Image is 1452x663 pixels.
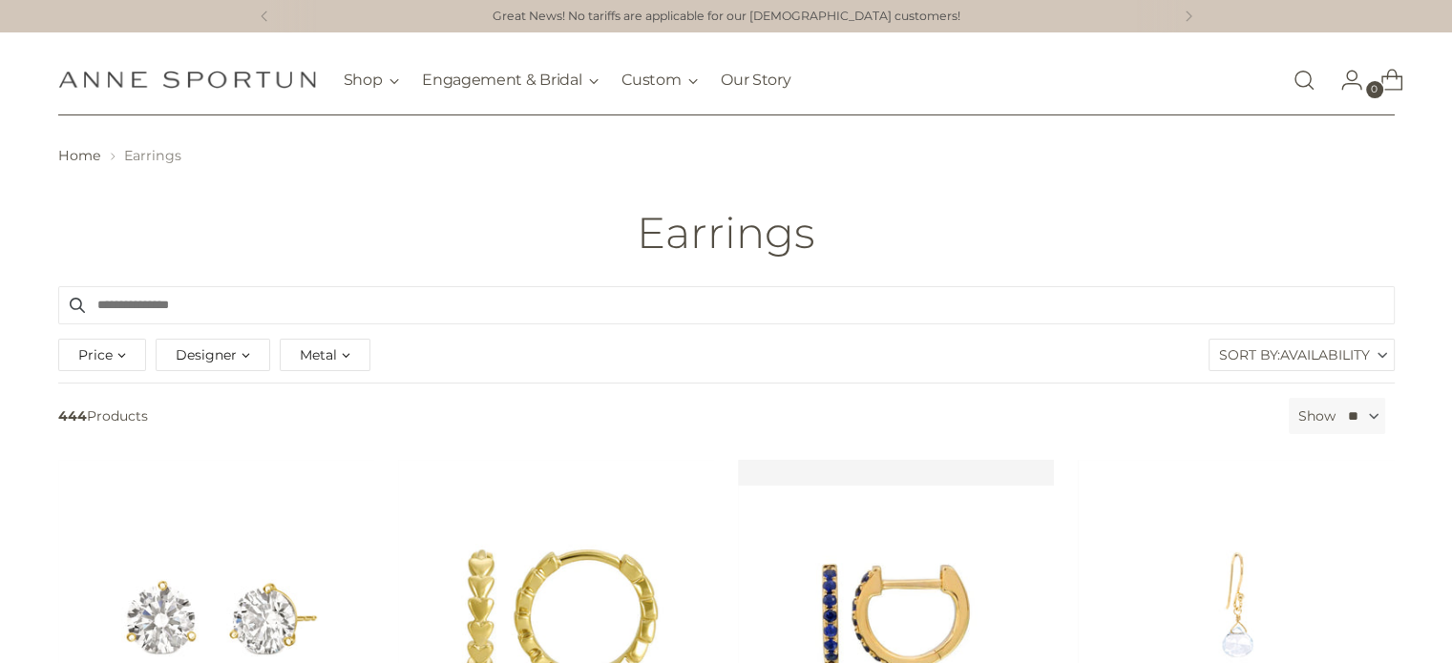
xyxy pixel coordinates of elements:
a: Open search modal [1285,61,1323,99]
button: Custom [621,59,698,101]
span: Earrings [124,147,181,164]
a: Home [58,147,101,164]
a: Anne Sportun Fine Jewellery [58,71,316,89]
button: Engagement & Bridal [422,59,599,101]
input: Search products [58,286,1395,324]
h1: Earrings [637,209,815,257]
span: 0 [1366,81,1383,98]
a: Great News! No tariffs are applicable for our [DEMOGRAPHIC_DATA] customers! [493,8,960,26]
span: Price [78,344,113,365]
span: Designer [176,344,237,365]
b: 444 [58,407,87,425]
a: Our Story [721,59,790,101]
span: Availability [1280,340,1370,370]
label: Sort By:Availability [1210,340,1394,370]
span: Products [51,398,1282,434]
a: Open cart modal [1365,61,1403,99]
nav: breadcrumbs [58,146,1395,166]
label: Show [1298,406,1336,426]
a: Go to the account page [1325,61,1363,99]
span: Metal [300,344,337,365]
button: Shop [344,59,400,101]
